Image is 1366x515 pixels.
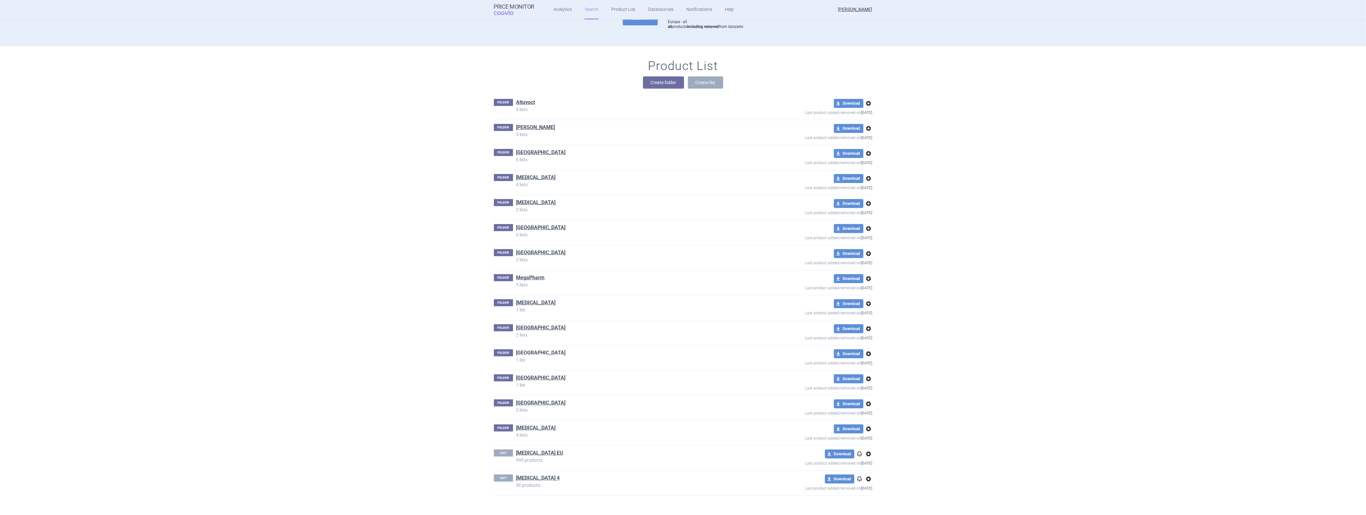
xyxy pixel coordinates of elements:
button: Download [834,424,863,433]
strong: [DATE] [861,361,872,365]
h1: Arnold [516,124,555,132]
a: [MEDICAL_DATA] [516,174,556,181]
p: FOLDER [494,349,513,356]
strong: [DATE] [861,411,872,415]
p: Last product added/removed on [759,308,872,316]
p: FOLDER [494,174,513,181]
p: FOLDER [494,374,513,381]
a: [MEDICAL_DATA] [516,199,556,206]
p: FOLDER [494,99,513,106]
p: 3 lists [516,232,759,237]
h1: Slovenia [516,349,566,358]
p: FOLDER [494,399,513,406]
strong: Price Monitor [494,4,535,10]
strong: [DATE] [861,135,872,140]
h1: Altuvoct [516,99,535,107]
button: Download [825,475,855,484]
h1: ORFADIN 4 [516,475,560,483]
p: FOLDER [494,249,513,256]
p: FOLDER [494,324,513,331]
h1: Serbia [516,324,566,333]
button: Download [834,224,863,233]
p: Last product added/removed on [759,183,872,191]
p: FOLDER [494,299,513,306]
button: Download [834,174,863,183]
h1: ORFADIN [516,299,556,308]
button: Download [834,299,863,308]
p: Last product added/removed on [759,158,872,166]
p: 2 lists [516,207,759,212]
strong: [DATE] [861,110,872,115]
h1: Ilaris EU [516,450,563,458]
p: 995 products [516,458,759,462]
p: Last product added/removed on [759,383,872,391]
a: Altuvoct [516,99,535,106]
strong: [DATE] [861,386,872,390]
a: [GEOGRAPHIC_DATA] [516,149,566,156]
p: 5 lists [516,283,759,287]
button: Download [834,149,863,158]
p: FOLDER [494,199,513,206]
a: [GEOGRAPHIC_DATA] [516,249,566,256]
p: 6 lists [516,157,759,162]
a: MegaPharm [516,274,545,281]
h1: Zynlonta [516,424,556,433]
p: FOLDER [494,149,513,156]
strong: all [668,24,672,29]
p: Last product added/removed on [759,484,872,492]
button: Download [834,274,863,283]
a: Price MonitorCOGVIO [494,4,535,16]
strong: [DATE] [861,336,872,340]
p: 5 lists [516,107,759,112]
p: 1 list [516,358,759,362]
h1: Ukraine [516,399,566,408]
h1: Kazahstan [516,224,566,232]
p: 1 list [516,383,759,387]
p: Last product added/removed on [759,133,872,141]
a: [GEOGRAPHIC_DATA] [516,374,566,381]
p: FOLDER [494,124,513,131]
a: [MEDICAL_DATA] [516,424,556,432]
strong: [DATE] [861,186,872,190]
p: 4 lists [516,433,759,437]
p: 2 lists [516,333,759,337]
p: Last product added/removed on [759,258,872,266]
strong: [DATE] [861,211,872,215]
a: [MEDICAL_DATA] [516,299,556,306]
h1: gamifant [516,199,556,207]
p: 5 lists [516,132,759,137]
h1: Doptelet [516,174,556,182]
p: 56 products [516,483,759,487]
a: [GEOGRAPHIC_DATA] [516,349,566,356]
button: Download [834,124,863,133]
div: datasources Europe - all products from datasets [668,14,743,30]
a: [GEOGRAPHIC_DATA] [516,324,566,331]
button: Download [834,349,863,358]
h1: spain [516,374,566,383]
strong: [DATE] [861,261,872,265]
a: [PERSON_NAME] [516,124,555,131]
p: Last product added/removed on [759,433,872,441]
p: 2 lists [516,408,759,412]
h1: MegaPharm [516,274,545,283]
strong: [DATE] [861,236,872,240]
strong: [DATE] [861,436,872,441]
strong: [DATE] [861,461,872,466]
p: Last product added/removed on [759,408,872,416]
p: FOLDER [494,274,513,281]
strong: [DATE] [861,486,872,491]
span: COGVIO [494,10,523,15]
p: FOLDER [494,224,513,231]
button: Download [834,99,863,108]
p: Last product added/removed on [759,208,872,216]
button: Download [834,399,863,408]
a: [MEDICAL_DATA] EU [516,450,563,457]
a: [GEOGRAPHIC_DATA] [516,399,566,406]
p: Last product added/removed on [759,333,872,341]
a: [MEDICAL_DATA] 4 [516,475,560,482]
p: LIST [494,475,513,482]
p: Last product added/removed on [759,358,872,366]
button: Download [825,450,855,458]
strong: [DATE] [861,311,872,315]
h1: Macedonia [516,249,566,257]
